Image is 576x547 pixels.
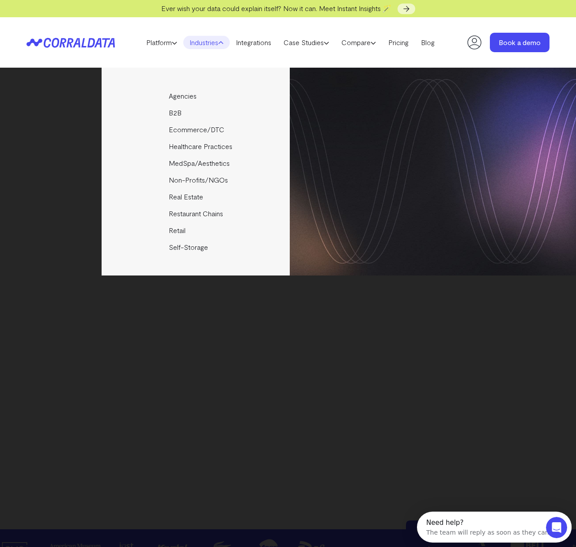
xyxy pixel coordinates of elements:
a: Restaurant Chains [102,205,298,222]
a: Compare [335,36,382,49]
div: The team will reply as soon as they can [9,15,132,24]
a: Non-Profits/NGOs [102,172,298,188]
div: Need help? [9,8,132,15]
a: B2B [102,104,298,121]
div: Open Intercom Messenger [4,4,158,28]
a: Case Studies [277,36,335,49]
a: Agencies [102,88,298,104]
a: MedSpa/Aesthetics [102,155,298,172]
iframe: Intercom live chat [546,517,567,538]
a: Self-Storage [102,239,298,256]
a: Retail [102,222,298,239]
iframe: Intercom live chat discovery launcher [417,512,572,543]
a: Healthcare Practices [102,138,298,155]
a: Book a demo [490,33,549,52]
a: Blog [415,36,441,49]
a: Pricing [382,36,415,49]
a: Platform [140,36,183,49]
a: Integrations [230,36,277,49]
span: Ever wish your data could explain itself? Now it can. Meet Instant Insights 🪄 [161,4,391,12]
a: Industries [183,36,230,49]
a: Ecommerce/DTC [102,121,298,138]
a: Real Estate [102,188,298,205]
